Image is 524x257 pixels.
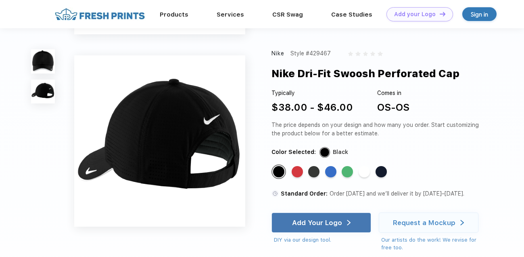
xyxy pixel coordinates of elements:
[271,121,486,138] div: The price depends on your design and how many you order. Start customizing the product below for ...
[378,51,382,56] img: gray_star.svg
[31,49,55,74] img: func=resize&h=100
[271,89,353,97] div: Typically
[271,100,353,115] div: $38.00 - $46.00
[348,51,353,56] img: gray_star.svg
[271,66,459,81] div: Nike Dri-Fit Swoosh Perforated Cap
[370,51,375,56] img: gray_star.svg
[376,166,387,177] div: Navy
[355,51,360,56] img: gray_star.svg
[342,166,353,177] div: Lucky Green
[74,55,245,227] img: func=resize&h=640
[462,7,497,21] a: Sign in
[394,11,436,18] div: Add your Logo
[363,51,368,56] img: gray_star.svg
[271,190,279,197] img: standard order
[440,12,445,16] img: DT
[308,166,319,177] div: Anthracite
[271,49,285,58] div: Nike
[377,100,409,115] div: OS-OS
[377,89,409,97] div: Comes in
[160,11,188,18] a: Products
[333,148,348,156] div: Black
[290,49,331,58] div: Style #429467
[273,166,284,177] div: Black
[347,220,351,226] img: white arrow
[31,80,55,104] img: func=resize&h=100
[471,10,488,19] div: Sign in
[381,236,486,252] div: Our artists do the work! We revise for free too.
[292,219,342,227] div: Add Your Logo
[52,7,147,21] img: fo%20logo%202.webp
[292,166,303,177] div: University Red
[393,219,455,227] div: Request a Mockup
[271,148,316,156] div: Color Selected:
[359,166,370,177] div: White
[330,190,464,197] span: Order [DATE] and we’ll deliver it by [DATE]–[DATE].
[281,190,328,197] span: Standard Order:
[325,166,336,177] div: Blue Sapphire
[460,220,464,226] img: white arrow
[274,236,371,244] div: DIY via our design tool.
